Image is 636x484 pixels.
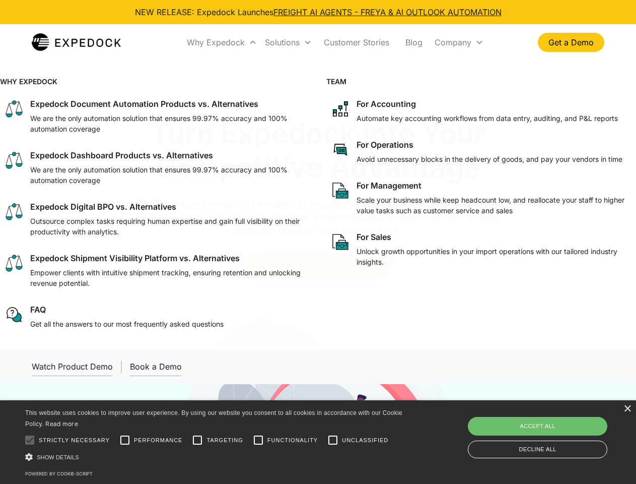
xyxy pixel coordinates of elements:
img: regular chat bubble icon [4,305,24,325]
div: Watch Product Demo [32,361,113,372]
a: open lightbox [32,357,113,376]
div: For Sales [357,232,391,242]
div: Expedock Shipment Visibility Platform vs. Alternatives [30,253,240,263]
div: Why Expedock [187,37,245,47]
a: Book a Demo [130,357,182,376]
iframe: Chat Widget [468,375,636,484]
a: home [32,32,121,52]
img: paper and bag icon [330,180,350,201]
p: We are the only automation solution that ensures 99.97% accuracy and 100% automation coverage [30,113,306,134]
span: Functionality [267,436,318,445]
a: Powered by cookie-script [25,471,93,476]
span: Performance [134,436,183,445]
span: This website uses cookies to improve user experience. By using our website you consent to all coo... [25,409,402,428]
a: FREIGHT AI AGENTS - FREYA & AI OUTLOOK AUTOMATION [273,7,502,17]
p: Outsource complex tasks requiring human expertise and gain full visibility on their productivity ... [30,216,306,237]
a: Read more [45,420,78,428]
div: For Accounting [357,99,416,109]
div: Company [435,37,471,47]
p: Scale your business while keep headcount low, and reallocate your staff to higher value tasks suc... [357,195,632,216]
span: Strictly necessary [39,436,110,445]
div: Solutions [261,25,316,59]
a: Customer Stories [316,25,397,59]
a: Blog [397,25,431,59]
div: Expedock Dashboard Products vs. Alternatives [30,150,213,160]
div: For Operations [357,140,413,150]
img: scale icon [4,150,24,170]
div: Solutions [265,37,300,47]
div: Expedock Document Automation Products vs. Alternatives [30,99,258,109]
div: NEW RELEASE: Expedock Launches [135,6,502,18]
img: Expedock Logo [32,32,121,52]
p: Automate key accounting workflows from data entry, auditing, and P&L reports [357,113,618,124]
img: network like icon [330,99,350,119]
img: scale icon [4,253,24,273]
img: scale icon [4,99,24,119]
div: Book a Demo [130,361,182,372]
a: Get a Demo [538,33,604,52]
p: Unlock growth opportunities in your import operations with our tailored industry insights. [357,246,632,267]
span: Unclassified [342,436,388,445]
p: We are the only automation solution that ensures 99.97% accuracy and 100% automation coverage [30,164,306,186]
span: Targeting [206,436,243,445]
img: paper and bag icon [330,232,350,252]
div: Expedock Digital BPO vs. Alternatives [30,202,176,212]
img: rectangular chat bubble icon [330,140,350,160]
div: FAQ [30,305,46,315]
p: Empower clients with intuitive shipment tracking, ensuring retention and unlocking revenue potent... [30,267,306,288]
div: Company [431,25,487,59]
img: scale icon [4,202,24,222]
span: Show details [37,454,79,460]
div: For Management [357,180,421,191]
p: Get all the answers to our most frequently asked questions [30,319,224,329]
div: Show details [25,452,406,462]
p: Avoid unnecessary blocks in the delivery of goods, and pay your vendors in time [357,154,622,164]
div: Why Expedock [183,25,261,59]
